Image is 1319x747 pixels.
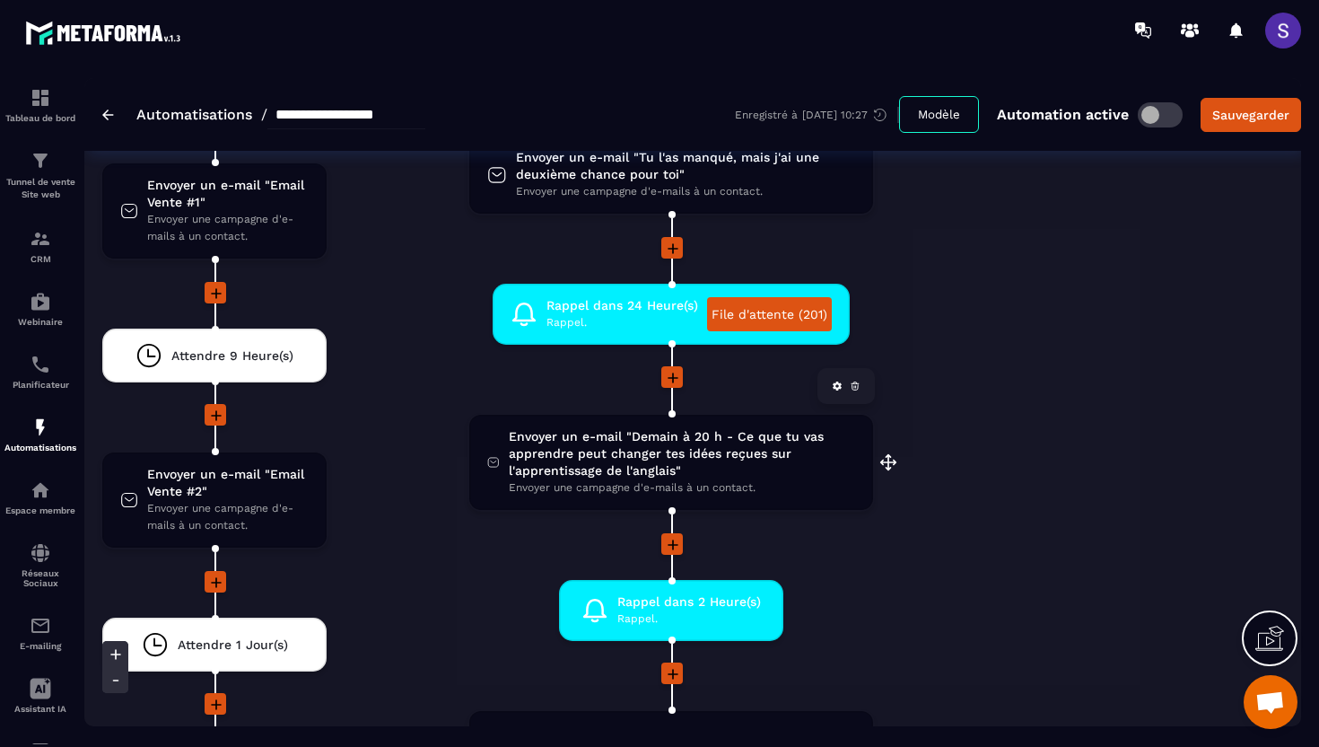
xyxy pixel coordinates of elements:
a: social-networksocial-networkRéseaux Sociaux [4,529,76,602]
a: automationsautomationsAutomatisations [4,403,76,466]
img: automations [30,417,51,438]
p: Tunnel de vente Site web [4,176,76,201]
a: automationsautomationsWebinaire [4,277,76,340]
img: scheduler [30,354,51,375]
img: formation [30,150,51,171]
span: Envoyer un e-mail "Email Vente #1" [147,177,309,211]
img: automations [30,479,51,501]
p: CRM [4,254,76,264]
p: Espace membre [4,505,76,515]
span: Envoyer une campagne d'e-mails à un contact. [147,500,309,534]
p: Automation active [997,106,1129,123]
div: Ouvrir le chat [1244,675,1297,729]
a: emailemailE-mailing [4,602,76,664]
a: formationformationTableau de bord [4,74,76,136]
p: Tableau de bord [4,113,76,123]
span: Envoyer une campagne d'e-mails à un contact. [147,211,309,245]
p: [DATE] 10:27 [802,109,868,121]
a: schedulerschedulerPlanificateur [4,340,76,403]
a: Assistant IA [4,664,76,727]
img: formation [30,87,51,109]
img: formation [30,228,51,250]
span: Attendre 1 Jour(s) [178,637,288,654]
span: Envoyer un e-mail "Demain à 20 h - Ce que tu vas apprendre peut changer tes idées reçues sur l'ap... [509,428,855,479]
span: Rappel. [546,314,698,331]
p: Réseaux Sociaux [4,568,76,588]
img: social-network [30,542,51,564]
span: Rappel dans 2 Heure(s) [617,593,761,611]
img: automations [30,291,51,312]
span: Rappel dans 24 Heure(s) [546,297,698,314]
p: Assistant IA [4,704,76,714]
a: automationsautomationsEspace membre [4,466,76,529]
div: Enregistré à [735,107,899,123]
img: arrow [102,110,114,120]
a: File d'attente (201) [707,297,832,331]
a: Automatisations [136,106,252,123]
p: Automatisations [4,443,76,453]
span: Envoyer une campagne d'e-mails à un contact. [516,183,855,200]
img: email [30,615,51,637]
p: Planificateur [4,380,76,390]
span: Envoyer un e-mail "Email Vente #2" [147,466,309,500]
span: Envoyer une campagne d'e-mails à un contact. [509,479,855,497]
span: Attendre 9 Heure(s) [171,347,293,365]
button: Sauvegarder [1201,98,1301,132]
span: / [261,106,267,123]
span: Rappel. [617,611,761,628]
span: Envoyer un e-mail "Tu l'as manqué, mais j'ai une deuxième chance pour toi" [516,149,855,183]
a: formationformationTunnel de vente Site web [4,136,76,215]
img: logo [25,16,187,49]
button: Modèle [899,96,979,133]
p: Webinaire [4,317,76,327]
p: E-mailing [4,641,76,651]
a: formationformationCRM [4,215,76,277]
div: Sauvegarder [1212,106,1289,124]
